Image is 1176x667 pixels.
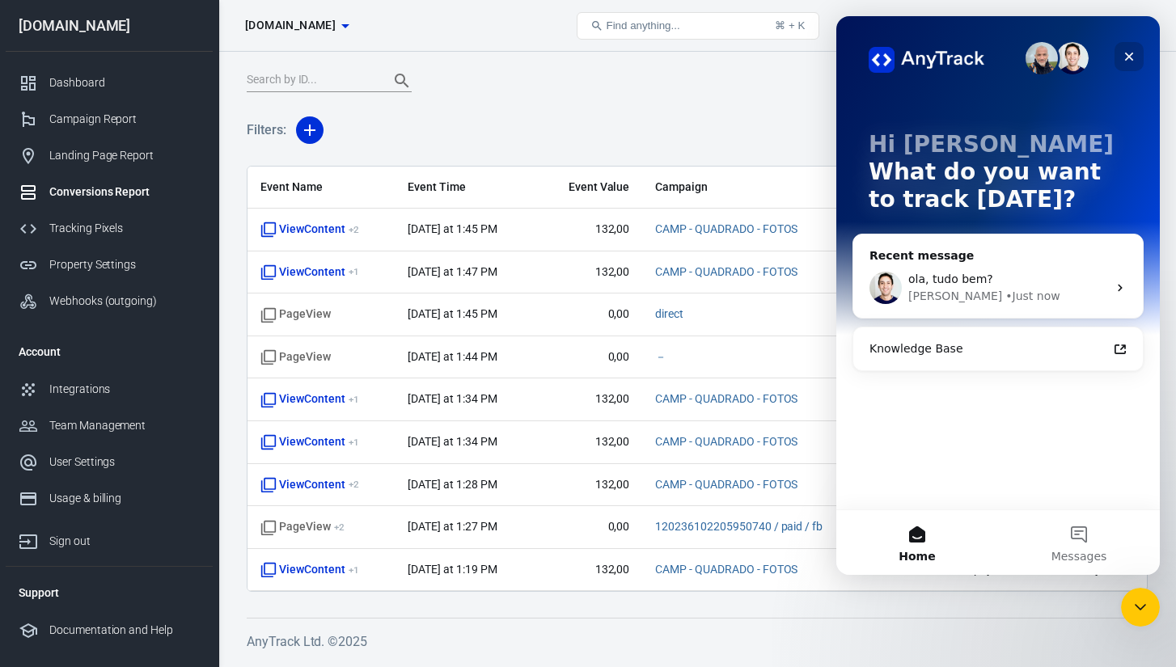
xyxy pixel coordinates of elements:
span: direct [655,306,683,323]
sup: + 1 [349,394,359,405]
sup: + 1 [349,564,359,576]
sup: + 2 [349,479,359,490]
span: 132,00 [552,222,630,238]
sup: + 2 [334,521,345,533]
div: Conversions Report [49,184,200,201]
time: 2025-10-09T13:27:05-03:00 [408,520,497,533]
a: Team Management [6,407,213,444]
iframe: Intercom live chat [1121,588,1160,627]
span: CAMP - QUADRADO - FOTOS [655,264,797,281]
span: ViewContent [260,222,358,238]
h5: Filters: [247,104,286,156]
span: CAMP - QUADRADO - FOTOS [655,391,797,407]
time: 2025-10-09T13:44:47-03:00 [408,350,497,363]
span: ViewContent [260,391,358,407]
a: CAMP - QUADRADO - FOTOS [655,478,797,491]
div: ⌘ + K [775,19,805,32]
span: 0,00 [552,519,630,535]
span: ViewContent [260,264,358,281]
a: Integrations [6,371,213,407]
span: CAMP - QUADRADO - FOTOS [655,222,797,238]
a: Landing Page Report [6,137,213,174]
div: Sign out [49,533,200,550]
a: CAMP - QUADRADO - FOTOS [655,265,797,278]
a: direct [655,307,683,320]
button: Search [383,61,421,100]
sup: + 2 [349,224,359,235]
a: CAMP - QUADRADO - FOTOS [655,392,797,405]
li: Account [6,332,213,371]
a: Sign out [1124,6,1163,45]
a: Usage & billing [6,480,213,517]
span: ViewContent [260,562,358,578]
span: 132,00 [552,264,630,281]
button: [DOMAIN_NAME] [239,11,355,40]
iframe: Intercom live chat [836,16,1160,575]
span: ViewContent [260,477,358,493]
div: Dashboard [49,74,200,91]
a: － [655,350,666,363]
span: 132,00 [552,562,630,578]
div: Integrations [49,381,200,398]
a: Dashboard [6,65,213,101]
time: 2025-10-09T13:34:04-03:00 [408,435,497,448]
span: Event Name [260,179,382,196]
div: Documentation and Help [49,622,200,639]
a: Campaign Report [6,101,213,137]
time: 2025-10-09T13:45:33-03:00 [408,307,497,320]
a: Webhooks (outgoing) [6,283,213,319]
h6: AnyTrack Ltd. © 2025 [247,631,1148,652]
div: Webhooks (outgoing) [49,293,200,310]
span: Find anything... [607,19,680,32]
div: scrollable content [247,167,1147,591]
span: Standard event name [260,306,331,323]
a: CAMP - QUADRADO - FOTOS [655,435,797,448]
a: 120236102205950740 / paid / fb [655,520,823,533]
span: Event Time [408,179,526,196]
div: [DOMAIN_NAME] [6,19,213,33]
time: 2025-10-09T13:45:55-03:00 [408,222,497,235]
a: Sign out [6,517,213,559]
span: zurahome.es [245,15,336,36]
sup: + 1 [349,437,359,448]
div: Team Management [49,417,200,434]
span: 132,00 [552,391,630,407]
div: Tracking Pixels [49,220,200,237]
div: Campaign Report [49,111,200,128]
span: 120236102205950740 / paid / fb [655,519,823,535]
a: Conversions Report [6,174,213,210]
span: Campaign [655,179,882,196]
span: PageView [260,519,345,535]
a: User Settings [6,444,213,480]
span: 0,00 [552,306,630,323]
span: CAMP - QUADRADO - FOTOS [655,477,797,493]
button: Find anything...⌘ + K [577,12,819,40]
sup: + 1 [349,266,359,277]
span: 132,00 [552,477,630,493]
li: Support [6,573,213,612]
span: 132,00 [552,434,630,450]
time: 2025-10-09T13:34:28-03:00 [408,392,497,405]
a: Tracking Pixels [6,210,213,247]
a: CAMP - QUADRADO - FOTOS [655,222,797,235]
a: CAMP - QUADRADO - FOTOS [655,563,797,576]
time: 2025-10-09T13:28:12-03:00 [408,478,497,491]
a: Property Settings [6,247,213,283]
span: 0,00 [552,349,630,365]
div: Property Settings [49,256,200,273]
time: 2025-10-09T13:19:46-03:00 [408,563,497,576]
